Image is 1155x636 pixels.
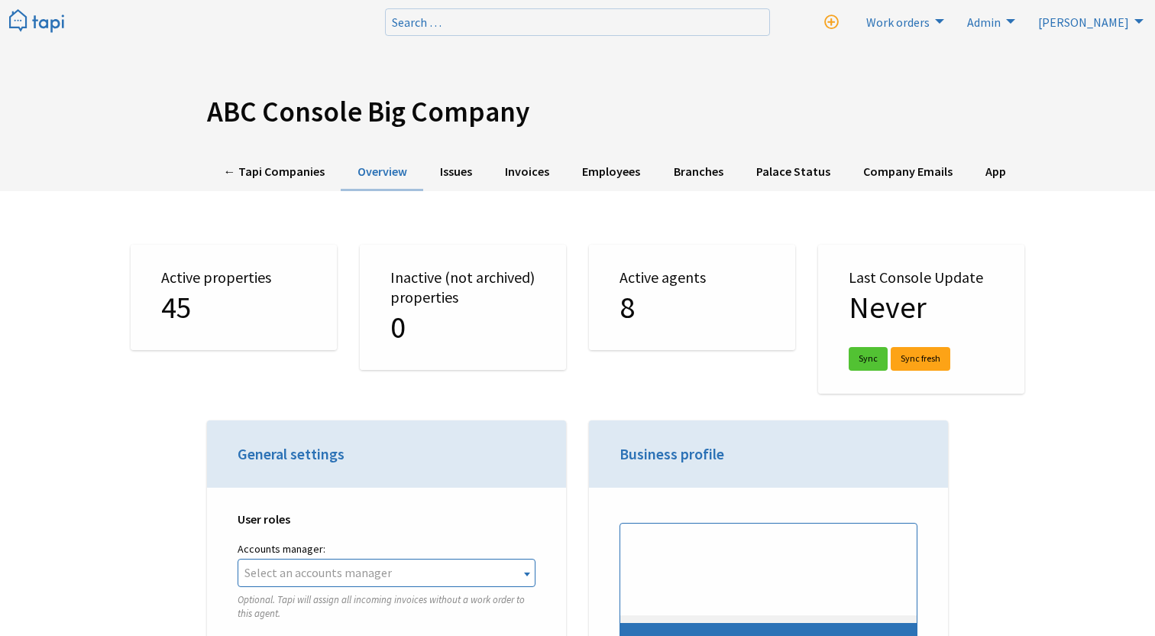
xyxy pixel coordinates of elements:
span: [PERSON_NAME] [1038,15,1129,30]
span: Work orders [866,15,930,30]
a: Palace Status [739,154,846,191]
span: Search … [392,15,442,30]
h3: General settings [238,443,535,465]
a: Sync [849,347,888,371]
label: Accounts manager: [238,540,535,559]
h3: Business profile [620,443,917,465]
div: Active properties [131,245,337,350]
li: Dan [1029,9,1147,34]
span: 0 [390,308,406,346]
img: Tapi logo [9,9,64,34]
a: Work orders [857,9,948,34]
a: ← Tapi Companies [207,154,341,191]
h1: ABC Console Big Company [207,95,948,129]
a: Issues [423,154,488,191]
span: 45 [161,288,192,326]
span: Never [849,288,927,326]
strong: User roles [238,511,290,527]
a: Overview [341,154,423,191]
a: Branches [657,154,739,191]
p: Optional. Tapi will assign all incoming invoices without a work order to this agent. [238,593,535,621]
div: Inactive (not archived) properties [360,245,566,370]
a: Employees [566,154,657,191]
a: Company Emails [846,154,969,191]
a: Invoices [489,154,566,191]
i: New work order [824,15,839,30]
a: Admin [958,9,1019,34]
a: [PERSON_NAME] [1029,9,1147,34]
a: App [969,154,1023,191]
span: Select an accounts manager [244,565,392,580]
div: Last Console Update [818,245,1024,394]
span: Admin [967,15,1001,30]
span: 8 [620,288,635,326]
div: Active agents [589,245,795,350]
a: Sync fresh [891,347,950,371]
